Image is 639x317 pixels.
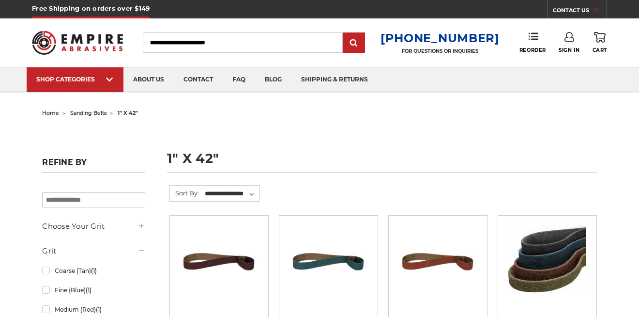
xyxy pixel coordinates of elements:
span: Sign In [559,47,579,53]
span: Reorder [519,47,546,53]
h5: Refine by [42,158,145,173]
img: Empire Abrasives [32,25,123,61]
a: CONTACT US [553,5,607,18]
a: Fine (Blue) [42,282,145,299]
a: [PHONE_NUMBER] [380,31,500,45]
span: Cart [593,47,607,53]
a: Reorder [519,32,546,53]
a: contact [174,67,223,92]
a: about us [123,67,174,92]
img: 1"x42" Surface Conditioning Sanding Belts [508,222,586,300]
div: SHOP CATEGORIES [36,76,114,83]
span: (1) [96,306,102,313]
label: Sort By: [170,186,199,200]
h1: 1" x 42" [167,152,597,173]
span: (1) [91,267,97,274]
select: Sort By: [203,187,259,201]
p: FOR QUESTIONS OR INQUIRIES [380,48,500,54]
img: 1" x 42" Ceramic Belt [399,222,476,300]
a: 1"x42" Surface Conditioning Sanding Belts [505,222,590,307]
a: home [42,110,59,116]
img: 1" x 42" Aluminum Oxide Belt [180,222,258,300]
a: blog [255,67,291,92]
a: shipping & returns [291,67,378,92]
span: 1" x 42" [118,110,138,116]
img: 1" x 42" Zirconia Belt [289,222,367,300]
a: 1" x 42" Zirconia Belt [286,222,371,307]
a: Coarse (Tan) [42,262,145,279]
h5: Grit [42,245,145,257]
h5: Choose Your Grit [42,221,145,232]
a: Cart [593,32,607,53]
a: sanding belts [70,110,106,116]
a: faq [223,67,255,92]
a: 1" x 42" Aluminum Oxide Belt [177,222,261,307]
input: Submit [344,33,364,53]
span: (1) [86,286,91,294]
a: 1" x 42" Ceramic Belt [396,222,480,307]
